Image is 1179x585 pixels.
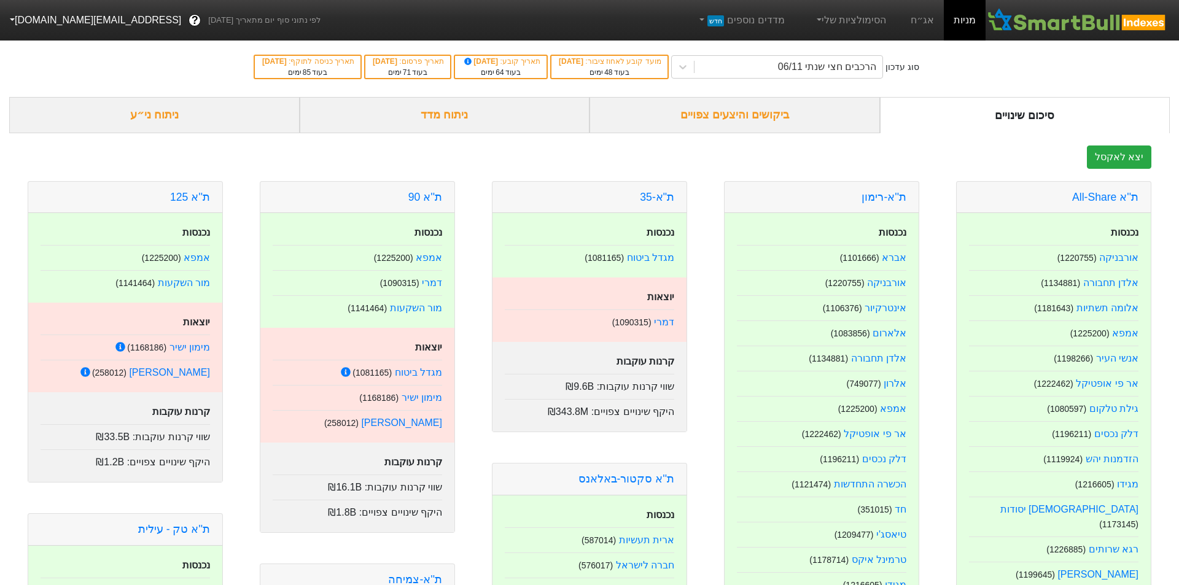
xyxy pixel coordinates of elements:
[261,56,354,67] div: תאריך כניסה לתוקף :
[1087,145,1151,169] button: יצא לאקסל
[138,523,210,535] a: ת''א טק - עילית
[895,504,906,514] a: חד
[578,560,613,570] small: ( 576017 )
[352,368,392,378] small: ( 1081165 )
[129,367,210,378] a: [PERSON_NAME]
[865,303,906,313] a: אינטרקיור
[585,253,624,263] small: ( 1081165 )
[408,191,442,203] a: ת''א 90
[1111,227,1138,238] strong: נכנסות
[1076,378,1138,389] a: אר פי אופטיקל
[359,393,399,403] small: ( 1168186 )
[707,15,724,26] span: חדש
[840,253,879,263] small: ( 1101666 )
[823,303,862,313] small: ( 1106376 )
[324,418,359,428] small: ( 258012 )
[882,252,906,263] a: אברא
[831,328,870,338] small: ( 1083856 )
[852,554,906,565] a: טרמינל איקס
[558,67,661,78] div: בעוד ימים
[867,277,906,288] a: אורבניקה
[403,68,411,77] span: 71
[1041,278,1080,288] small: ( 1134881 )
[300,97,590,133] div: ניתוח מדד
[1083,277,1138,288] a: אלדן תחבורה
[41,424,210,444] div: שווי קרנות עוקבות :
[505,374,674,394] div: שווי קרנות עוקבות :
[548,406,588,417] span: ₪343.8M
[582,535,616,545] small: ( 587014 )
[566,381,594,392] span: ₪9.6B
[862,454,906,464] a: דלק נכסים
[262,57,289,66] span: [DATE]
[820,454,859,464] small: ( 1196211 )
[461,56,540,67] div: תאריך קובע :
[558,56,661,67] div: מועד קובע לאחוז ציבור :
[461,67,540,78] div: בעוד ימים
[1070,328,1110,338] small: ( 1225200 )
[1072,191,1138,203] a: ת''א All-Share
[692,8,790,33] a: מדדים נוספיםחדש
[809,354,848,363] small: ( 1134881 )
[559,57,585,66] span: [DATE]
[182,227,210,238] strong: נכנסות
[1089,403,1138,414] a: גילת טלקום
[792,479,831,489] small: ( 1121474 )
[170,191,210,203] a: ת''א 125
[9,97,300,133] div: ניתוח ני״ע
[1052,429,1091,439] small: ( 1196211 )
[380,278,419,288] small: ( 1090315 )
[41,449,210,470] div: היקף שינויים צפויים :
[647,227,674,238] strong: נכנסות
[496,68,504,77] span: 64
[372,56,444,67] div: תאריך פרסום :
[578,473,674,485] a: ת''א סקטור-באלאנס
[372,67,444,78] div: בעוד ימים
[627,252,674,263] a: מגדל ביטוח
[462,57,500,66] span: [DATE]
[1086,454,1138,464] a: הזדמנות יהש
[348,303,387,313] small: ( 1141464 )
[640,191,674,203] a: ת"א-35
[876,529,906,540] a: טיאסג'י
[115,278,155,288] small: ( 1141464 )
[879,227,906,238] strong: נכנסות
[778,60,876,74] div: הרכבים חצי שנתי 06/11
[1046,544,1086,554] small: ( 1226885 )
[1099,519,1138,529] small: ( 1173145 )
[873,328,906,338] a: אלארום
[169,342,210,352] a: מימון ישיר
[809,8,892,33] a: הסימולציות שלי
[192,12,198,29] span: ?
[1075,479,1115,489] small: ( 1216605 )
[414,227,442,238] strong: נכנסות
[390,303,442,313] a: מור השקעות
[373,57,399,66] span: [DATE]
[142,253,181,263] small: ( 1225200 )
[1043,454,1083,464] small: ( 1119924 )
[1094,428,1138,439] a: דלק נכסים
[885,61,919,74] div: סוג עדכון
[273,475,442,495] div: שווי קרנות עוקבות :
[851,353,906,363] a: אלדן תחבורה
[1047,404,1086,414] small: ( 1080597 )
[1057,569,1138,579] a: [PERSON_NAME]
[825,278,865,288] small: ( 1220755 )
[303,68,311,77] span: 85
[1000,504,1138,514] a: [DEMOGRAPHIC_DATA] יסודות
[1034,303,1073,313] small: ( 1181643 )
[880,403,906,414] a: אמפא
[1057,253,1097,263] small: ( 1220755 )
[884,378,906,389] a: אלרון
[96,432,130,442] span: ₪33.5B
[328,482,362,492] span: ₪16.1B
[182,560,210,570] strong: נכנסות
[844,428,906,439] a: אר פי אופטיקל
[1096,353,1138,363] a: אנשי העיר
[647,292,674,302] strong: יוצאות
[361,417,442,428] a: [PERSON_NAME]
[416,252,442,263] a: אמפא
[96,457,124,467] span: ₪1.2B
[617,356,674,366] strong: קרנות עוקבות
[834,479,906,489] a: הכשרה התחדשות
